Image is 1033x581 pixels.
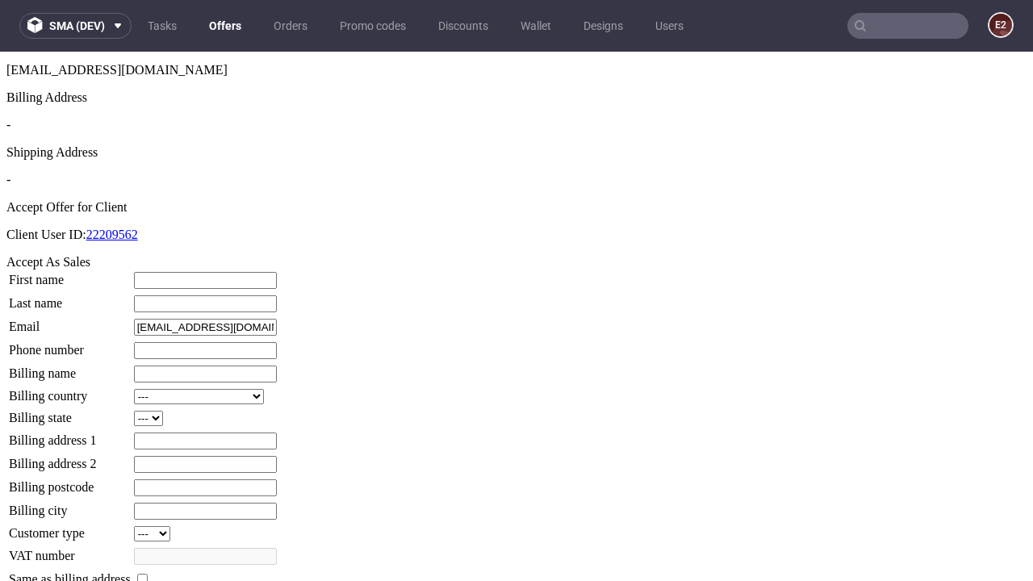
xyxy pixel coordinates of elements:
a: Orders [264,13,317,39]
td: Billing address 1 [8,380,132,399]
a: 22209562 [86,176,138,190]
p: Client User ID: [6,176,1027,190]
a: Designs [574,13,633,39]
td: Billing state [8,358,132,375]
div: Shipping Address [6,94,1027,108]
td: Billing address 2 [8,403,132,422]
span: - [6,121,10,135]
div: Accept As Sales [6,203,1027,218]
td: Billing postcode [8,427,132,445]
a: Offers [199,13,251,39]
a: Tasks [138,13,186,39]
td: Email [8,266,132,285]
td: Last name [8,243,132,261]
a: Users [646,13,693,39]
a: Wallet [511,13,561,39]
button: sma (dev) [19,13,132,39]
td: Billing name [8,313,132,332]
span: - [6,66,10,80]
div: Billing Address [6,39,1027,53]
td: VAT number [8,495,132,514]
span: sma (dev) [49,20,105,31]
a: Discounts [429,13,498,39]
span: [EMAIL_ADDRESS][DOMAIN_NAME] [6,11,228,25]
td: Customer type [8,474,132,491]
figcaption: e2 [989,14,1012,36]
td: Phone number [8,290,132,308]
div: Accept Offer for Client [6,148,1027,163]
td: First name [8,219,132,238]
td: Same as billing address [8,519,132,537]
td: Billing city [8,450,132,469]
td: Billing country [8,336,132,353]
a: Promo codes [330,13,416,39]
